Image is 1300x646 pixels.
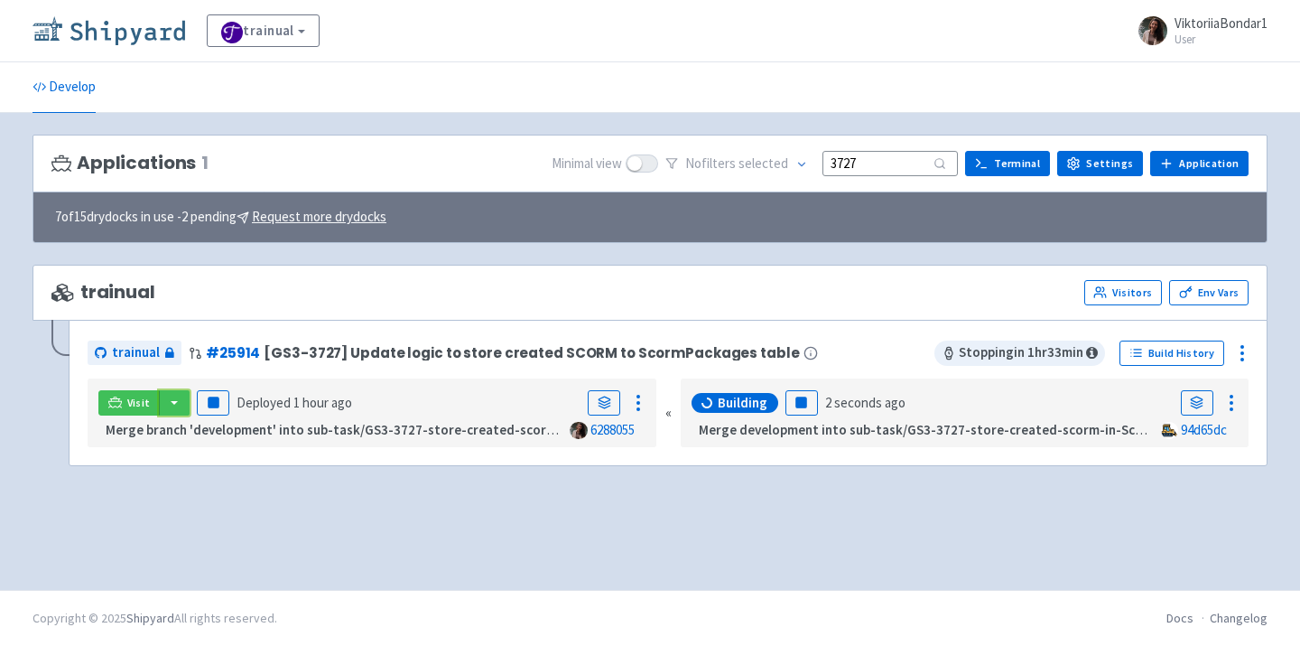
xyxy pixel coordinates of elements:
[1210,610,1267,626] a: Changelog
[32,16,185,45] img: Shipyard logo
[1057,151,1143,176] a: Settings
[1166,610,1193,626] a: Docs
[1169,280,1249,305] a: Env Vars
[201,153,209,173] span: 1
[1175,14,1267,32] span: ViktoriiaBondar1
[252,208,386,225] u: Request more drydocks
[1181,421,1227,438] a: 94d65dc
[106,421,710,438] strong: Merge branch 'development' into sub-task/GS3-3727-store-created-scorm-in-ScormPackages-table
[197,390,229,416] button: Pause
[552,154,622,174] span: Minimal view
[206,343,260,362] a: #25914
[51,282,155,303] span: trainual
[32,609,277,628] div: Copyright © 2025 All rights reserved.
[590,421,635,438] a: 6288055
[718,394,767,412] span: Building
[55,207,386,228] span: 7 of 15 drydocks in use - 2 pending
[112,342,160,363] span: trainual
[88,341,181,365] a: trainual
[1150,151,1249,176] a: Application
[699,421,1253,438] strong: Merge development into sub-task/GS3-3727-store-created-scorm-in-ScormPackages-table
[126,610,174,626] a: Shipyard
[825,394,905,411] time: 2 seconds ago
[293,394,352,411] time: 1 hour ago
[32,62,96,113] a: Develop
[1119,341,1224,366] a: Build History
[965,151,1050,176] a: Terminal
[665,379,672,448] div: «
[785,390,818,416] button: Pause
[1128,16,1267,45] a: ViktoriiaBondar1 User
[685,154,788,174] span: No filter s
[264,345,799,360] span: [GS3-3727] Update logic to store created SCORM to ScormPackages table
[1175,33,1267,45] small: User
[1084,280,1162,305] a: Visitors
[51,153,209,173] h3: Applications
[98,390,160,416] a: Visit
[934,341,1105,366] span: Stopping in 1 hr 33 min
[822,151,958,175] input: Search...
[207,14,320,47] a: trainual
[738,154,788,172] span: selected
[127,396,151,410] span: Visit
[237,394,352,411] span: Deployed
